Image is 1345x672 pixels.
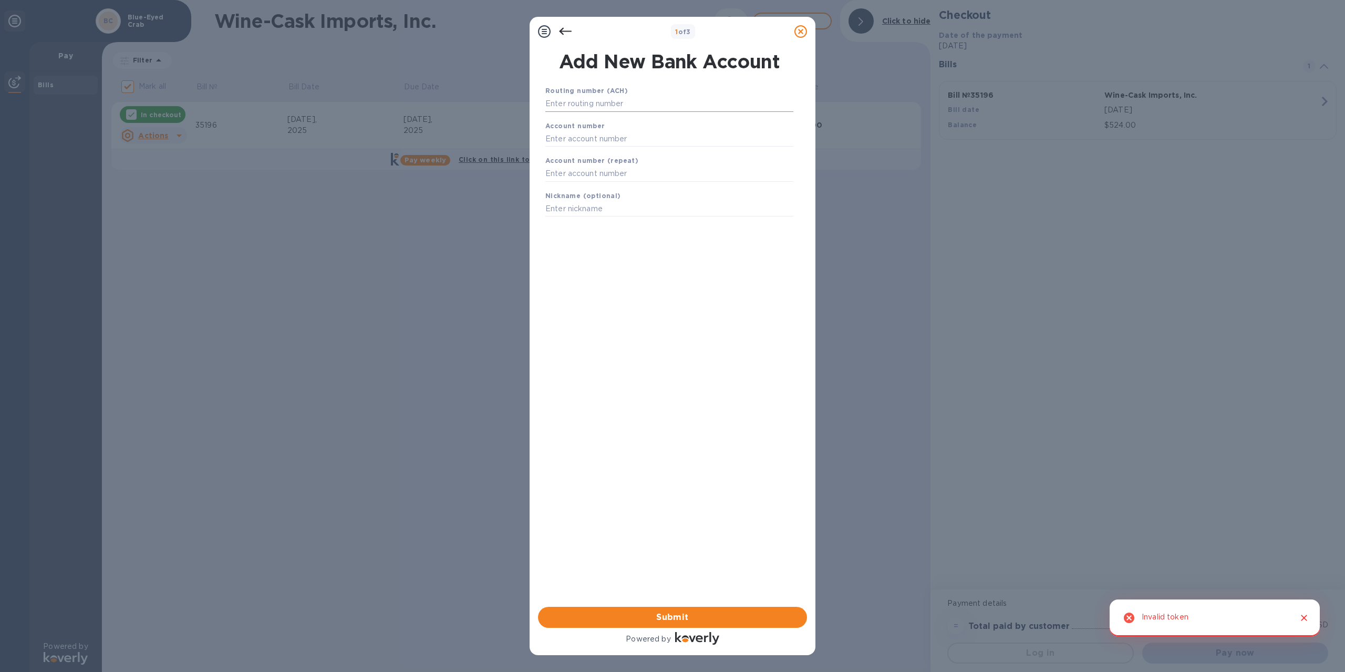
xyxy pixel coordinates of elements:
[545,166,793,182] input: Enter account number
[545,131,793,147] input: Enter account number
[545,157,638,164] b: Account number (repeat)
[545,122,605,130] b: Account number
[545,96,793,112] input: Enter routing number
[546,611,799,624] span: Submit
[675,632,719,645] img: Logo
[626,634,670,645] p: Powered by
[675,28,691,36] b: of 3
[1142,608,1188,628] div: Invalid token
[538,607,807,628] button: Submit
[545,192,621,200] b: Nickname (optional)
[539,50,800,73] h1: Add New Bank Account
[545,87,628,95] b: Routing number (ACH)
[545,201,793,217] input: Enter nickname
[675,28,678,36] span: 1
[1297,611,1311,625] button: Close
